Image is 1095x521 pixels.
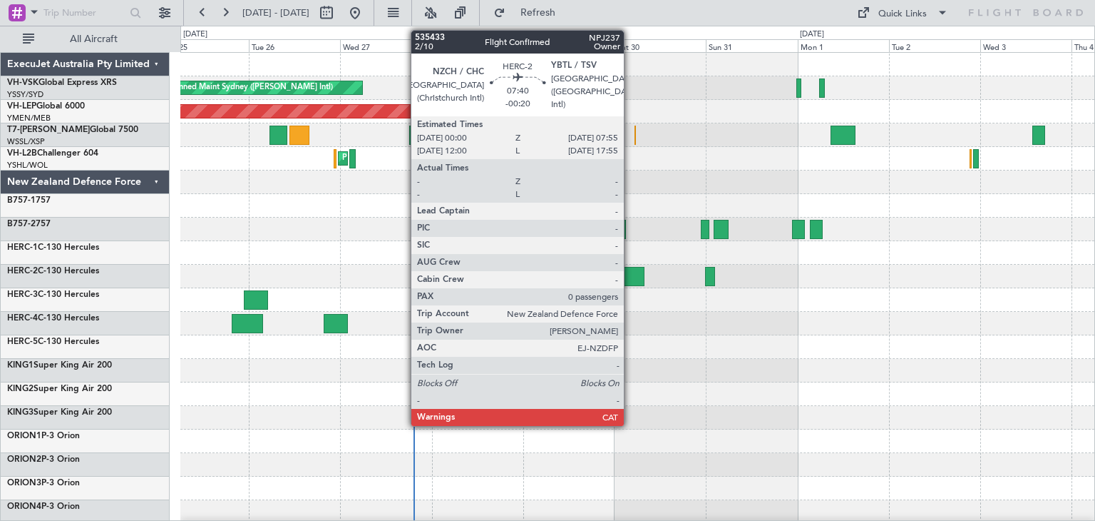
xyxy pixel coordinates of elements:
div: Tue 2 [889,39,980,52]
a: ORION2P-3 Orion [7,455,80,464]
span: ORION3 [7,479,41,487]
a: KING3Super King Air 200 [7,408,112,417]
a: HERC-2C-130 Hercules [7,267,99,275]
a: ORION3P-3 Orion [7,479,80,487]
span: ORION2 [7,455,41,464]
span: [DATE] - [DATE] [242,6,309,19]
a: B757-2757 [7,220,51,228]
span: KING2 [7,385,34,393]
span: Refresh [508,8,568,18]
a: HERC-3C-130 Hercules [7,290,99,299]
span: ORION4 [7,502,41,511]
div: Unplanned Maint Sydney ([PERSON_NAME] Intl) [158,77,333,98]
div: Mon 25 [158,39,249,52]
a: T7-[PERSON_NAME]Global 7500 [7,126,138,134]
span: HERC-1 [7,243,38,252]
span: ORION1 [7,432,41,440]
div: Sun 31 [706,39,797,52]
span: HERC-4 [7,314,38,323]
div: [DATE] [800,29,824,41]
a: VH-VSKGlobal Express XRS [7,79,117,87]
a: KING1Super King Air 200 [7,361,112,370]
a: WSSL/XSP [7,136,45,147]
a: ORION1P-3 Orion [7,432,80,440]
span: KING3 [7,408,34,417]
a: VH-L2BChallenger 604 [7,149,98,158]
span: B757-2 [7,220,36,228]
span: HERC-5 [7,338,38,346]
span: VH-VSK [7,79,38,87]
a: B757-1757 [7,196,51,205]
div: Quick Links [878,7,927,21]
span: VH-L2B [7,149,37,158]
span: VH-LEP [7,102,36,111]
button: Refresh [487,1,572,24]
a: KING2Super King Air 200 [7,385,112,393]
button: All Aircraft [16,28,155,51]
a: VH-LEPGlobal 6000 [7,102,85,111]
span: T7-[PERSON_NAME] [7,126,90,134]
button: Quick Links [850,1,955,24]
div: Tue 26 [249,39,340,52]
a: HERC-4C-130 Hercules [7,314,99,323]
span: All Aircraft [37,34,150,44]
div: Planned Maint Sydney ([PERSON_NAME] Intl) [342,148,508,169]
div: Fri 29 [523,39,615,52]
div: Mon 1 [798,39,889,52]
a: HERC-5C-130 Hercules [7,338,99,346]
a: HERC-1C-130 Hercules [7,243,99,252]
span: HERC-3 [7,290,38,299]
div: Wed 3 [980,39,1071,52]
div: Wed 27 [340,39,431,52]
div: [DATE] [183,29,207,41]
a: YMEN/MEB [7,113,51,123]
a: YSHL/WOL [7,160,48,171]
span: HERC-2 [7,267,38,275]
a: ORION4P-3 Orion [7,502,80,511]
div: Sat 30 [615,39,706,52]
div: Thu 28 [432,39,523,52]
span: KING1 [7,361,34,370]
input: Trip Number [43,2,125,24]
span: B757-1 [7,196,36,205]
a: YSSY/SYD [7,89,43,100]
